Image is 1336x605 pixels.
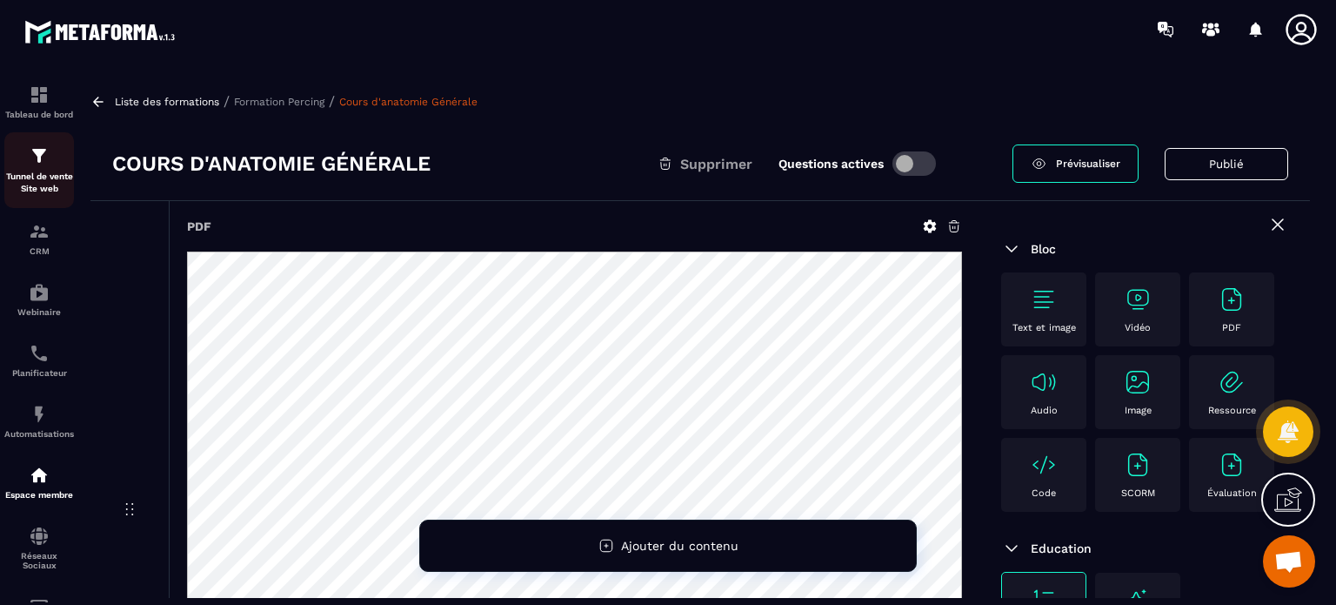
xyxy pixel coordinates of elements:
span: / [224,93,230,110]
img: text-image no-wra [1124,451,1152,479]
div: Ouvrir le chat [1263,535,1315,588]
p: SCORM [1121,487,1155,499]
span: Supprimer [680,156,752,172]
a: automationsautomationsAutomatisations [4,391,74,452]
img: formation [29,221,50,242]
img: logo [24,16,181,48]
img: text-image no-wra [1218,368,1246,396]
span: Prévisualiser [1056,158,1120,170]
a: schedulerschedulerPlanificateur [4,330,74,391]
a: automationsautomationsEspace membre [4,452,74,513]
img: text-image no-wra [1030,286,1058,313]
span: Bloc [1031,242,1056,256]
h3: Cours d'anatomie Générale [112,150,431,178]
p: Tunnel de vente Site web [4,171,74,195]
img: formation [29,84,50,105]
p: Image [1125,405,1152,416]
img: arrow-down [1001,538,1022,559]
img: automations [29,282,50,303]
a: social-networksocial-networkRéseaux Sociaux [4,513,74,583]
img: scheduler [29,343,50,364]
img: text-image no-wra [1124,368,1152,396]
img: formation [29,145,50,166]
p: Audio [1031,405,1058,416]
a: Formation Percing [234,96,324,108]
img: text-image no-wra [1124,286,1152,313]
p: Webinaire [4,307,74,317]
img: text-image no-wra [1218,286,1246,313]
p: Planificateur [4,368,74,378]
a: Liste des formations [115,96,219,108]
p: Text et image [1012,322,1076,333]
img: arrow-down [1001,239,1022,259]
p: Ressource [1208,405,1256,416]
a: formationformationTunnel de vente Site web [4,132,74,208]
span: Education [1031,541,1092,555]
a: formationformationTableau de bord [4,71,74,132]
label: Questions actives [778,157,884,171]
img: automations [29,465,50,486]
p: CRM [4,246,74,256]
span: / [329,93,335,110]
a: Prévisualiser [1012,145,1139,183]
p: Espace membre [4,490,74,500]
a: Cours d'anatomie Générale [339,96,478,108]
a: formationformationCRM [4,208,74,269]
img: text-image no-wra [1030,451,1058,479]
img: text-image no-wra [1218,451,1246,479]
p: Tableau de bord [4,110,74,119]
img: text-image no-wra [1030,368,1058,396]
p: Vidéo [1125,322,1151,333]
p: Code [1032,487,1056,499]
p: Évaluation [1207,487,1257,499]
img: automations [29,404,50,425]
button: Publié [1165,148,1288,180]
span: Ajouter du contenu [621,539,738,553]
img: social-network [29,526,50,547]
p: PDF [1222,322,1241,333]
p: Automatisations [4,429,74,439]
a: automationsautomationsWebinaire [4,269,74,330]
p: Réseaux Sociaux [4,551,74,570]
h6: PDF [187,219,211,233]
